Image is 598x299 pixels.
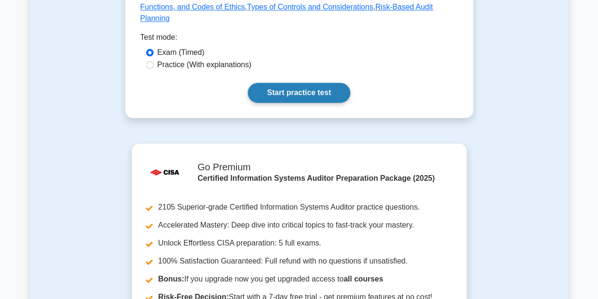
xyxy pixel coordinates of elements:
div: Test mode: [140,32,458,47]
a: Types of Controls and Considerations [247,3,373,11]
label: Practice (With explanations) [157,59,251,70]
label: Exam (Timed) [157,47,205,58]
a: Start practice test [248,83,350,103]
